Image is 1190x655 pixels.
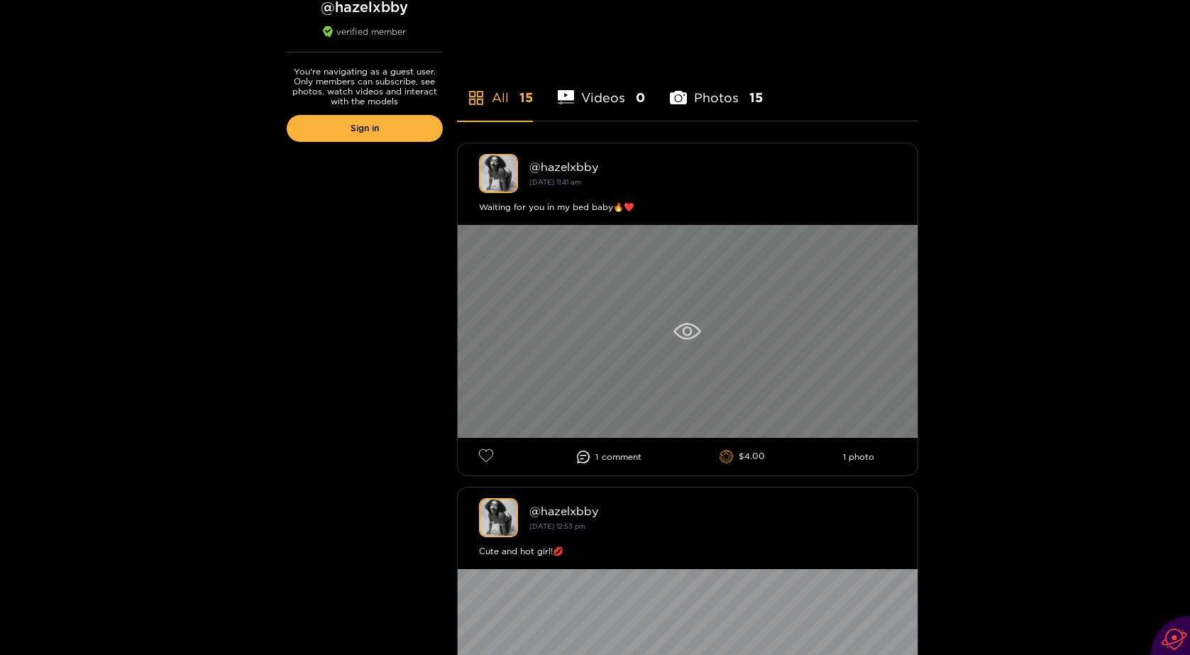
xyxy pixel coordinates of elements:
[720,450,766,464] li: $4.00
[519,89,533,106] span: 15
[287,26,443,53] div: verified member
[843,452,874,462] li: 1 photo
[529,160,896,173] div: @ hazelxbby
[479,154,518,193] img: hazelxbby
[287,67,443,106] p: You're navigating as a guest user. Only members can subscribe, see photos, watch videos and inter...
[636,89,645,106] span: 0
[529,178,581,186] small: [DATE] 11:41 am
[479,200,896,214] div: Waiting for you in my bed baby🔥❤️
[602,452,641,462] span: comment
[529,505,896,517] div: @ hazelxbby
[670,57,763,121] li: Photos
[479,544,896,558] div: Cute and hot girl!💋
[749,89,763,106] span: 15
[558,57,646,121] li: Videos
[577,451,641,463] li: 1
[479,498,518,537] img: hazelxbby
[287,115,443,142] a: Sign in
[468,89,485,106] span: appstore
[457,57,533,121] li: All
[529,522,585,530] small: [DATE] 12:53 pm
